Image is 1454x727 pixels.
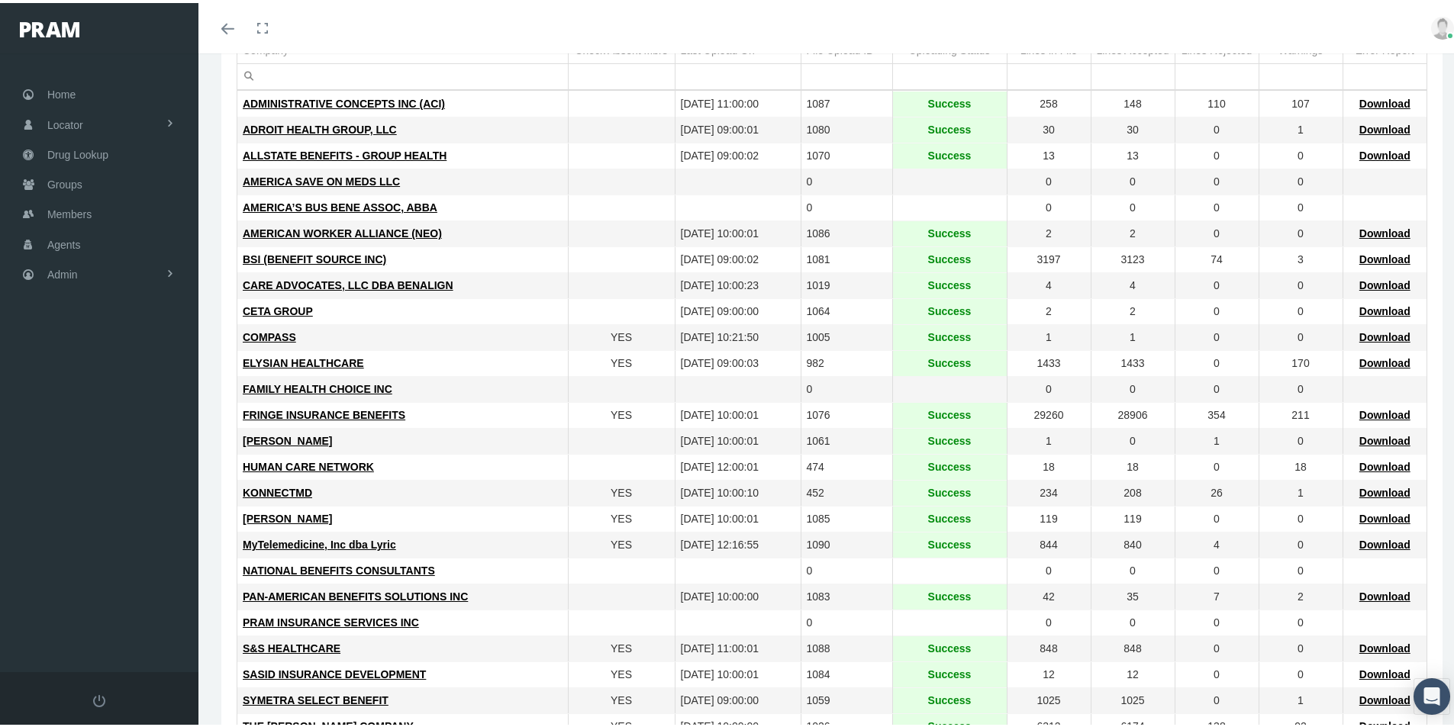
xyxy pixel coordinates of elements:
[801,426,892,452] td: 1061
[1359,432,1410,444] span: Download
[243,276,453,288] span: CARE ADVOCATES, LLC DBA BENALIGN
[568,322,675,348] td: YES
[1175,88,1259,114] td: 110
[1007,374,1091,400] td: 0
[243,613,419,626] span: PRAM INSURANCE SERVICES INC
[892,503,1007,529] td: Success
[243,510,332,522] span: [PERSON_NAME]
[675,503,801,529] td: [DATE] 10:00:01
[237,61,568,86] input: Filter cell
[801,88,892,114] td: 1087
[1175,503,1259,529] td: 0
[1091,192,1175,218] td: 0
[801,192,892,218] td: 0
[1259,218,1343,244] td: 0
[1007,452,1091,478] td: 18
[1175,400,1259,426] td: 354
[47,197,92,226] span: Members
[1175,581,1259,607] td: 7
[1359,95,1410,107] span: Download
[675,218,801,244] td: [DATE] 10:00:01
[20,19,79,34] img: PRAM_20_x_78.png
[892,88,1007,114] td: Success
[892,140,1007,166] td: Success
[1007,659,1091,685] td: 12
[1259,426,1343,452] td: 0
[801,296,892,322] td: 1064
[892,685,1007,711] td: Success
[243,302,313,314] span: CETA GROUP
[568,685,675,711] td: YES
[1259,452,1343,478] td: 18
[1007,685,1091,711] td: 1025
[1259,270,1343,296] td: 0
[568,659,675,685] td: YES
[1007,192,1091,218] td: 0
[1007,503,1091,529] td: 119
[801,348,892,374] td: 982
[243,354,364,366] span: ELYSIAN HEALTHCARE
[1359,328,1410,340] span: Download
[801,685,892,711] td: 1059
[1007,400,1091,426] td: 29260
[1259,244,1343,270] td: 3
[47,257,78,286] span: Admin
[243,665,426,677] span: SASID INSURANCE DEVELOPMENT
[243,172,400,185] span: AMERICA SAVE ON MEDS LLC
[1259,400,1343,426] td: 211
[243,121,397,133] span: ADROIT HEALTH GROUP, LLC
[1259,581,1343,607] td: 2
[1359,406,1410,418] span: Download
[1091,426,1175,452] td: 0
[675,400,801,426] td: [DATE] 10:00:01
[47,77,76,106] span: Home
[1359,510,1410,522] span: Download
[1091,322,1175,348] td: 1
[1091,659,1175,685] td: 12
[243,95,445,107] span: ADMINISTRATIVE CONCEPTS INC (ACI)
[1007,581,1091,607] td: 42
[47,137,108,166] span: Drug Lookup
[1091,529,1175,555] td: 840
[1175,659,1259,685] td: 0
[1175,140,1259,166] td: 0
[1259,478,1343,503] td: 1
[1007,555,1091,581] td: 0
[1007,296,1091,322] td: 2
[1091,607,1175,633] td: 0
[1175,633,1259,659] td: 0
[568,529,675,555] td: YES
[1175,296,1259,322] td: 0
[243,146,447,159] span: ALLSTATE BENEFITS - GROUP HEALTH
[675,140,801,166] td: [DATE] 09:00:02
[1359,354,1410,366] span: Download
[1359,458,1410,470] span: Download
[243,328,296,340] span: COMPASS
[1259,503,1343,529] td: 0
[1359,639,1410,651] span: Download
[243,250,386,262] span: BSI (BENEFIT SOURCE INC)
[1007,426,1091,452] td: 1
[801,270,892,296] td: 1019
[801,218,892,244] td: 1086
[1091,270,1175,296] td: 4
[892,426,1007,452] td: Success
[1259,633,1343,659] td: 0
[1175,114,1259,140] td: 0
[1359,484,1410,496] span: Download
[1431,14,1454,37] img: user-placeholder.jpg
[1007,244,1091,270] td: 3197
[801,140,892,166] td: 1070
[1007,633,1091,659] td: 848
[801,322,892,348] td: 1005
[1007,529,1091,555] td: 844
[243,458,374,470] span: HUMAN CARE NETWORK
[1091,140,1175,166] td: 13
[1359,146,1410,159] span: Download
[1091,296,1175,322] td: 2
[1175,244,1259,270] td: 74
[675,478,801,503] td: [DATE] 10:00:10
[675,270,801,296] td: [DATE] 10:00:23
[1259,659,1343,685] td: 0
[801,555,892,581] td: 0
